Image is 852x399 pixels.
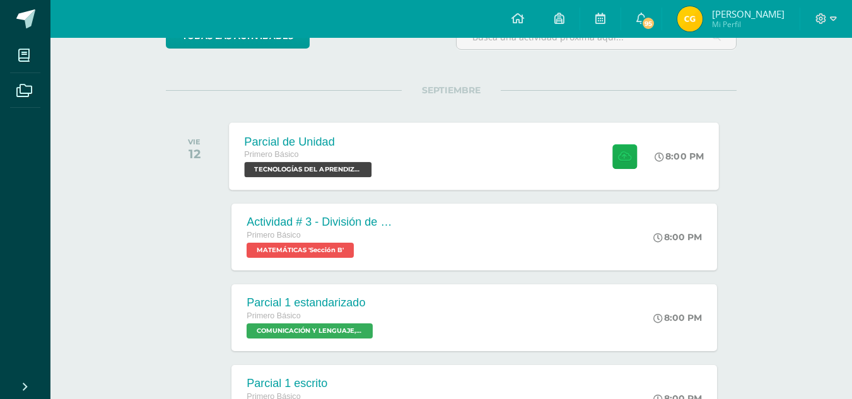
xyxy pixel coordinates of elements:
[247,311,300,320] span: Primero Básico
[245,135,375,148] div: Parcial de Unidad
[653,312,702,323] div: 8:00 PM
[188,137,201,146] div: VIE
[247,323,373,338] span: COMUNICACIÓN Y LENGUAJE, IDIOMA ESPAÑOL 'Sección B'
[402,84,501,96] span: SEPTIEMBRE
[677,6,703,32] img: a5fd2bdb06ef621eabaf449d176561a0.png
[247,243,354,258] span: MATEMÁTICAS 'Sección B'
[712,19,785,30] span: Mi Perfil
[247,296,376,309] div: Parcial 1 estandarizado
[653,231,702,243] div: 8:00 PM
[188,146,201,161] div: 12
[247,377,376,390] div: Parcial 1 escrito
[712,8,785,20] span: [PERSON_NAME]
[641,16,655,30] span: 95
[245,150,299,159] span: Primero Básico
[245,162,372,177] span: TECNOLOGÍAS DEL APRENDIZAJE Y LA COMUNICACIÓN 'Sección B'
[247,231,300,240] span: Primero Básico
[655,151,704,162] div: 8:00 PM
[247,216,398,229] div: Actividad # 3 - División de Fracciones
